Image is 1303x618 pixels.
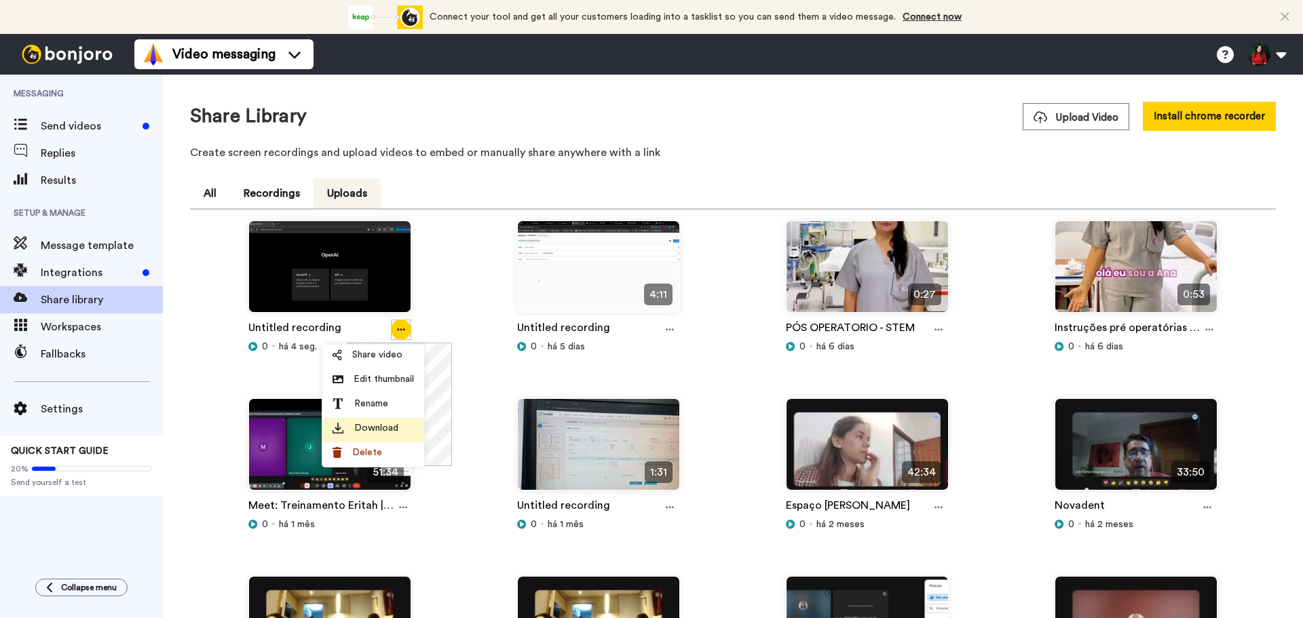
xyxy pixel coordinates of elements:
[645,461,673,483] span: 1:31
[348,5,423,29] div: animation
[799,340,806,353] span: 0
[786,497,910,518] a: Espaço [PERSON_NAME]
[1068,340,1074,353] span: 0
[230,178,314,208] button: Recordings
[902,461,941,483] span: 42:34
[1055,399,1217,501] img: 73165b2b-b938-4f08-a7c6-3e4f6e1066e5_thumbnail_source_1748551268.jpg
[787,399,948,501] img: 5dd85b2d-f78a-4034-b0f4-0b3e2866e78b_thumbnail_source_1748620364.jpg
[1023,103,1129,130] button: Upload Video
[786,320,915,340] a: PÓS OPERATORIO - STEM
[41,265,137,281] span: Integrations
[1068,518,1074,531] span: 0
[908,284,941,305] span: 0:27
[352,348,402,362] span: Share video
[354,421,398,435] span: Download
[787,221,948,324] img: a6998425-9124-4222-92f4-5d3ba77b9202_thumbnail_source_1755714770.jpg
[248,497,394,518] a: Meet: Treinamento Eritah | Cloudia
[1055,497,1105,518] a: Novadent
[11,477,152,488] span: Send yourself a test
[1177,284,1210,305] span: 0:53
[61,582,117,593] span: Collapse menu
[1143,102,1276,131] button: Install chrome recorder
[248,340,411,353] div: há 4 seg.
[190,144,1276,161] p: Create screen recordings and upload videos to embed or manually share anywhere with a link
[11,446,109,456] span: QUICK START GUIDE
[799,518,806,531] span: 0
[531,340,537,353] span: 0
[644,284,673,305] span: 4:11
[430,12,896,22] span: Connect your tool and get all your customers loading into a tasklist so you can send them a video...
[41,401,163,417] span: Settings
[35,579,128,596] button: Collapse menu
[354,397,388,410] span: Rename
[41,319,163,335] span: Workspaces
[314,178,381,208] button: Uploads
[518,221,679,324] img: bb952ae6-e4b8-4d5e-bdcc-f8382d3ed151_thumbnail_source_1755778234.jpg
[1055,518,1217,531] div: há 2 meses
[1034,111,1118,125] span: Upload Video
[16,45,118,64] img: bj-logo-header-white.svg
[262,518,268,531] span: 0
[41,237,163,254] span: Message template
[41,145,163,161] span: Replies
[190,106,307,127] h1: Share Library
[1055,340,1217,353] div: há 6 dias
[11,463,29,474] span: 20%
[903,12,962,22] a: Connect now
[352,446,382,459] span: Delete
[518,399,679,501] img: cd40d473-016d-426f-9869-02a8dc5369ce_thumbnail_source_1752600821.jpg
[786,518,949,531] div: há 2 meses
[248,320,341,340] a: Untitled recording
[41,118,137,134] span: Send videos
[41,346,163,362] span: Fallbacks
[1171,461,1210,483] span: 33:50
[786,340,949,353] div: há 6 dias
[262,340,268,353] span: 0
[190,178,230,208] button: All
[172,45,276,64] span: Video messaging
[1055,221,1217,324] img: 6dc94c86-bbf0-4fe5-b97a-38c534b2e0bc_thumbnail_source_1755714293.jpg
[517,497,610,518] a: Untitled recording
[41,172,163,189] span: Results
[41,292,163,308] span: Share library
[354,372,414,386] span: Edit thumbnail
[143,43,164,65] img: vm-color.svg
[531,518,537,531] span: 0
[249,399,411,501] img: 2e4c635c-b232-4c88-9304-db7a593ba89a_thumbnail_source_1753127849.jpg
[1055,320,1201,340] a: Instruções pré operatórias Stem.mp4
[367,461,404,483] span: 51:34
[249,221,411,324] img: 0fc1f4aa-4792-4101-9847-be20b474a248_thumbnail_source_1756241260.jpg
[517,340,680,353] div: há 5 dias
[517,320,610,340] a: Untitled recording
[517,518,680,531] div: há 1 mês
[248,518,411,531] div: há 1 mês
